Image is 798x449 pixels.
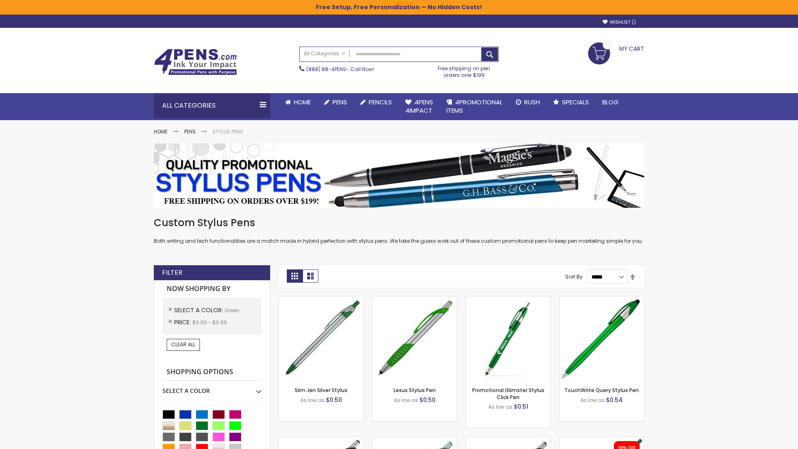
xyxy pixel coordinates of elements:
[171,341,195,348] span: Clear All
[466,296,550,303] a: Promotional iSlimster Stylus Click Pen-Green
[174,318,192,326] span: Price
[162,268,182,277] strong: Filter
[394,387,436,394] a: Lexus Stylus Pen
[446,98,502,115] span: 4PROMOTIONAL ITEMS
[405,98,433,115] span: 4Pens 4impact
[154,128,167,135] a: Home
[524,98,540,106] span: Rush
[606,396,623,404] span: $0.54
[559,296,644,381] img: TouchWrite Query Stylus Pen-Green
[306,66,374,73] span: - Call Now!
[332,98,347,106] span: Pens
[581,397,605,404] span: As low as
[472,387,544,400] a: Promotional iSlimster Stylus Click Pen
[184,128,196,135] a: Pens
[163,363,261,381] strong: Shopping Options
[304,50,345,57] span: All Categories
[192,319,227,326] span: $0.00 - $0.99
[562,98,589,106] span: Specials
[419,396,436,404] span: $0.50
[354,93,399,111] a: Pencils
[154,93,270,118] div: All Categories
[440,93,509,120] a: 4PROMOTIONALITEMS
[300,397,325,404] span: As low as
[163,381,261,395] div: Select A Color
[603,19,636,25] a: Wishlist
[294,98,311,106] span: Home
[300,47,350,61] a: All Categories
[602,98,618,106] span: Blog
[372,437,457,444] a: Boston Silver Stylus Pen-Green
[318,93,354,111] a: Pens
[564,387,639,394] a: TouchWrite Query Stylus Pen
[326,396,342,404] span: $0.50
[278,93,318,111] a: Home
[596,93,625,111] a: Blog
[369,98,392,106] span: Pencils
[212,128,243,135] strong: Stylus Pens
[154,216,644,229] h1: Custom Stylus Pens
[547,93,596,111] a: Specials
[295,387,347,394] a: Slim Jen Silver Stylus
[466,296,550,381] img: Promotional iSlimster Stylus Click Pen-Green
[167,339,200,350] a: Clear All
[279,296,363,303] a: Slim Jen Silver Stylus-Green
[372,296,457,381] img: Lexus Stylus Pen-Green
[287,269,303,283] strong: Grid
[306,66,346,73] a: (888) 88-4PENS
[279,437,363,444] a: Boston Stylus Pen-Green
[509,93,547,111] a: Rush
[154,216,644,245] div: Both writing and tech functionalities are a match made in hybrid perfection with stylus pens. We ...
[466,437,550,444] a: Lexus Metallic Stylus Pen-Green
[154,143,644,208] img: Stylus Pens
[163,280,261,298] strong: Now Shopping by
[394,397,418,404] span: As low as
[559,437,644,444] a: iSlimster II - Full Color-Green
[154,49,237,75] img: 4Pens Custom Pens and Promotional Products
[429,62,499,79] div: Free shipping on pen orders over $199
[224,307,239,314] span: Green
[174,306,224,314] span: Select A Color
[565,273,583,280] label: Sort By
[279,296,363,381] img: Slim Jen Silver Stylus-Green
[514,402,528,411] span: $0.51
[559,296,644,303] a: TouchWrite Query Stylus Pen-Green
[399,93,440,120] a: 4Pens4impact
[488,403,512,410] span: As low as
[372,296,457,303] a: Lexus Stylus Pen-Green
